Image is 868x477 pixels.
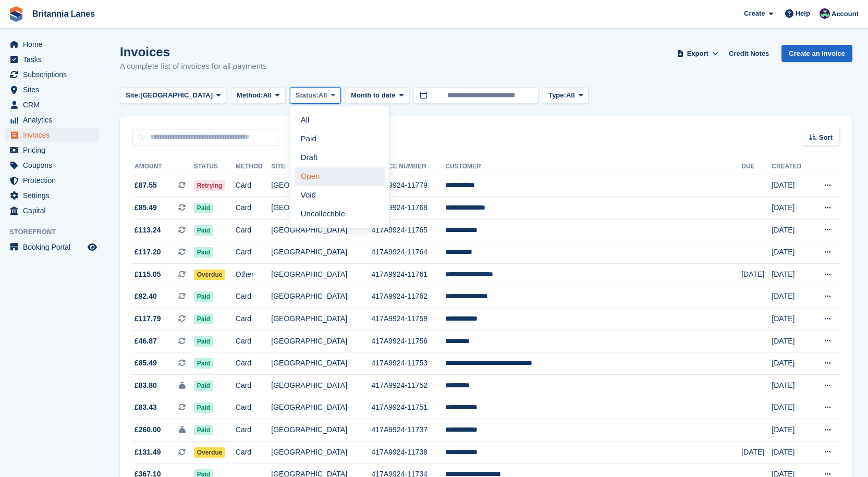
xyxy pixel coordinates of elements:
[796,8,810,19] span: Help
[194,158,236,175] th: Status
[194,291,213,302] span: Paid
[772,397,811,419] td: [DATE]
[237,90,263,101] span: Method:
[23,173,85,188] span: Protection
[236,219,272,241] td: Card
[135,269,161,280] span: £115.05
[548,90,566,101] span: Type:
[23,188,85,203] span: Settings
[271,397,371,419] td: [GEOGRAPHIC_DATA]
[194,180,226,191] span: Retrying
[135,424,161,435] span: £260.00
[832,9,859,19] span: Account
[135,247,161,258] span: £117.20
[23,82,85,97] span: Sites
[135,291,157,302] span: £92.40
[5,173,99,188] a: menu
[5,240,99,254] a: menu
[194,203,213,213] span: Paid
[271,441,371,463] td: [GEOGRAPHIC_DATA]
[372,441,446,463] td: 417A9924-11738
[140,90,213,101] span: [GEOGRAPHIC_DATA]
[135,447,161,458] span: £131.49
[194,336,213,347] span: Paid
[741,264,772,286] td: [DATE]
[319,90,327,101] span: All
[132,158,194,175] th: Amount
[236,419,272,442] td: Card
[675,45,720,62] button: Export
[236,352,272,375] td: Card
[5,67,99,82] a: menu
[372,241,446,264] td: 417A9924-11764
[271,241,371,264] td: [GEOGRAPHIC_DATA]
[772,219,811,241] td: [DATE]
[194,381,213,391] span: Paid
[120,45,267,59] h1: Invoices
[194,225,213,236] span: Paid
[372,158,446,175] th: Invoice Number
[372,264,446,286] td: 417A9924-11761
[345,87,409,104] button: Month to date
[120,87,227,104] button: Site: [GEOGRAPHIC_DATA]
[236,397,272,419] td: Card
[8,6,24,22] img: stora-icon-8386f47178a22dfd0bd8f6a31ec36ba5ce8667c1dd55bd0f319d3a0aa187defe.svg
[372,219,446,241] td: 417A9924-11765
[295,186,385,204] a: Void
[236,158,272,175] th: Method
[236,197,272,219] td: Card
[772,441,811,463] td: [DATE]
[820,8,830,19] img: Kirsty Miles
[295,204,385,223] a: Uncollectible
[772,197,811,219] td: [DATE]
[5,97,99,112] a: menu
[772,286,811,308] td: [DATE]
[295,148,385,167] a: Draft
[372,286,446,308] td: 417A9924-11762
[263,90,272,101] span: All
[23,52,85,67] span: Tasks
[566,90,575,101] span: All
[781,45,852,62] a: Create an Invoice
[271,330,371,352] td: [GEOGRAPHIC_DATA]
[271,197,371,219] td: [GEOGRAPHIC_DATA]
[23,37,85,52] span: Home
[236,330,272,352] td: Card
[772,241,811,264] td: [DATE]
[445,158,741,175] th: Customer
[135,313,161,324] span: £117.79
[744,8,765,19] span: Create
[9,227,104,237] span: Storefront
[372,308,446,331] td: 417A9924-11758
[236,375,272,397] td: Card
[135,402,157,413] span: £83.43
[23,113,85,127] span: Analytics
[5,143,99,157] a: menu
[772,419,811,442] td: [DATE]
[772,264,811,286] td: [DATE]
[5,203,99,218] a: menu
[372,175,446,197] td: 417A9924-11779
[236,241,272,264] td: Card
[772,308,811,331] td: [DATE]
[271,175,371,197] td: [GEOGRAPHIC_DATA]
[23,158,85,173] span: Coupons
[772,375,811,397] td: [DATE]
[5,128,99,142] a: menu
[135,180,157,191] span: £87.55
[135,336,157,347] span: £46.87
[372,330,446,352] td: 417A9924-11756
[351,90,395,101] span: Month to date
[194,358,213,369] span: Paid
[135,380,157,391] span: £83.80
[296,90,319,101] span: Status:
[295,129,385,148] a: Paid
[23,97,85,112] span: CRM
[271,419,371,442] td: [GEOGRAPHIC_DATA]
[135,225,161,236] span: £113.24
[271,158,371,175] th: Site
[5,188,99,203] a: menu
[86,241,99,253] a: Preview store
[372,375,446,397] td: 417A9924-11752
[372,197,446,219] td: 417A9924-11768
